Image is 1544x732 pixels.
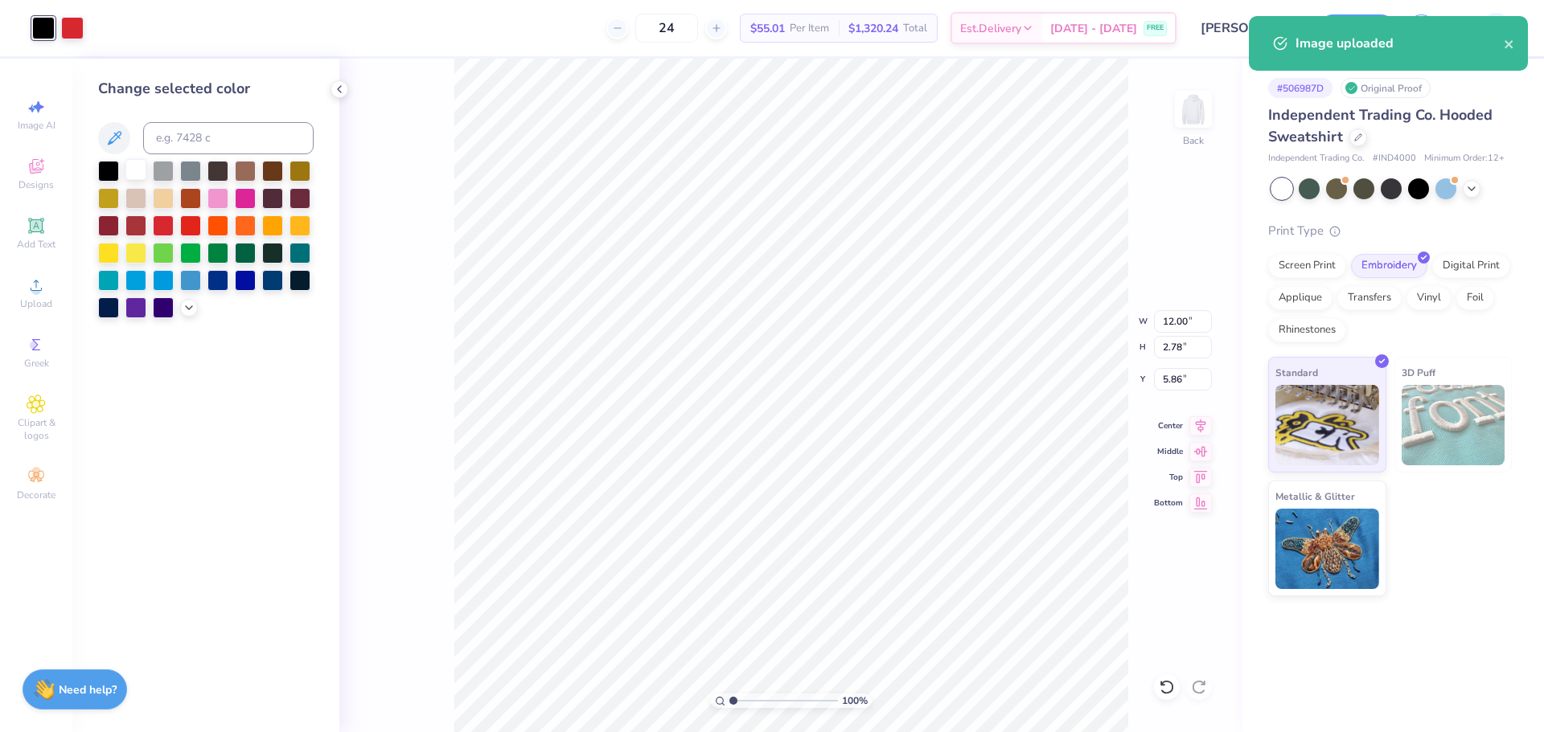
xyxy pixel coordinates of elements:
[1275,488,1355,505] span: Metallic & Glitter
[750,20,785,37] span: $55.01
[790,20,829,37] span: Per Item
[1402,385,1505,465] img: 3D Puff
[1154,420,1183,431] span: Center
[1351,254,1427,278] div: Embroidery
[960,20,1021,37] span: Est. Delivery
[1268,152,1365,166] span: Independent Trading Co.
[98,78,314,100] div: Change selected color
[1268,78,1333,98] div: # 506987D
[1154,472,1183,483] span: Top
[1504,34,1515,53] button: close
[24,357,49,370] span: Greek
[635,14,698,43] input: – –
[1147,22,1164,34] span: FREE
[1268,105,1493,146] span: Independent Trading Co. Hooded Sweatshirt
[848,20,898,37] span: $1,320.24
[903,20,927,37] span: Total
[1275,509,1379,589] img: Metallic & Glitter
[17,489,55,501] span: Decorate
[8,416,64,442] span: Clipart & logos
[1275,385,1379,465] img: Standard
[1268,318,1346,342] div: Rhinestones
[1177,93,1209,125] img: Back
[143,122,314,154] input: e.g. 7428 c
[1406,286,1452,310] div: Vinyl
[17,238,55,251] span: Add Text
[1268,286,1333,310] div: Applique
[842,693,868,708] span: 100 %
[1337,286,1402,310] div: Transfers
[18,178,54,191] span: Designs
[1183,133,1204,148] div: Back
[1402,364,1435,381] span: 3D Puff
[1189,12,1307,44] input: Untitled Design
[1432,254,1510,278] div: Digital Print
[59,682,117,697] strong: Need help?
[20,297,52,310] span: Upload
[1268,222,1512,240] div: Print Type
[1373,152,1416,166] span: # IND4000
[18,119,55,132] span: Image AI
[1456,286,1494,310] div: Foil
[1275,364,1318,381] span: Standard
[1296,34,1504,53] div: Image uploaded
[1268,254,1346,278] div: Screen Print
[1050,20,1137,37] span: [DATE] - [DATE]
[1341,78,1431,98] div: Original Proof
[1154,497,1183,509] span: Bottom
[1424,152,1505,166] span: Minimum Order: 12 +
[1154,446,1183,457] span: Middle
